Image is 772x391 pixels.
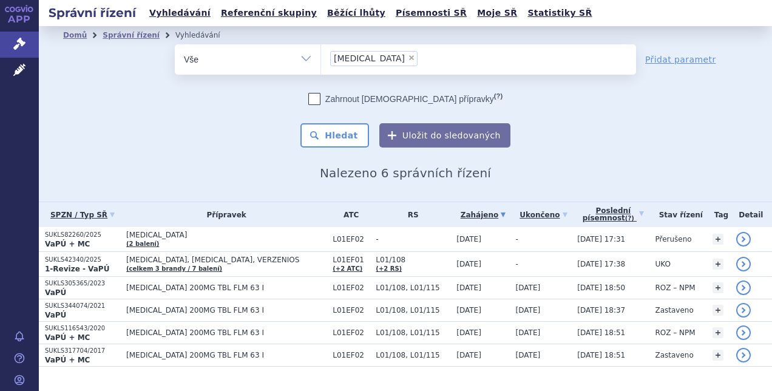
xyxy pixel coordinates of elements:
a: Zahájeno [456,206,509,223]
span: [DATE] [516,351,541,359]
span: × [408,54,415,61]
span: L01EF02 [333,328,370,337]
a: (+2 ATC) [333,265,362,272]
a: + [713,234,723,245]
span: Zastaveno [655,306,693,314]
span: L01/108, L01/115 [376,328,450,337]
span: L01EF02 [333,284,370,292]
a: Statistiky SŘ [524,5,595,21]
button: Uložit do sledovaných [379,123,510,148]
a: (celkem 3 brandy / 7 balení) [126,265,222,272]
a: + [713,282,723,293]
span: L01/108, L01/115 [376,351,450,359]
a: detail [736,280,751,295]
span: L01EF02 [333,351,370,359]
a: + [713,350,723,361]
span: L01EF01 [333,256,370,264]
strong: VaPÚ [45,288,66,297]
span: [DATE] 18:50 [577,284,625,292]
span: [DATE] [456,260,481,268]
span: [DATE] [516,328,541,337]
span: - [376,235,450,243]
span: - [516,260,518,268]
p: SUKLS305365/2023 [45,279,120,288]
abbr: (?) [494,92,503,100]
span: Přerušeno [655,235,691,243]
a: Moje SŘ [473,5,521,21]
label: Zahrnout [DEMOGRAPHIC_DATA] přípravky [308,93,503,105]
span: [MEDICAL_DATA] 200MG TBL FLM 63 I [126,351,327,359]
p: SUKLS344074/2021 [45,302,120,310]
abbr: (?) [625,215,634,222]
span: L01EF02 [333,306,370,314]
span: [DATE] [516,284,541,292]
a: Běžící lhůty [323,5,389,21]
a: + [713,305,723,316]
a: + [713,259,723,270]
span: [MEDICAL_DATA] [334,54,405,63]
a: (+2 RS) [376,265,402,272]
th: Stav řízení [649,202,706,227]
th: Tag [706,202,730,227]
a: detail [736,348,751,362]
span: L01/108 [376,256,450,264]
p: SUKLS82260/2025 [45,231,120,239]
span: [DATE] 18:51 [577,351,625,359]
a: (2 balení) [126,240,159,247]
strong: VaPÚ + MC [45,240,90,248]
a: Referenční skupiny [217,5,320,21]
span: [MEDICAL_DATA] [126,231,327,239]
p: SUKLS42340/2025 [45,256,120,264]
h2: Správní řízení [39,4,146,21]
strong: VaPÚ + MC [45,356,90,364]
strong: VaPÚ + MC [45,333,90,342]
span: L01/108, L01/115 [376,284,450,292]
span: [DATE] 17:31 [577,235,625,243]
a: Poslednípísemnost(?) [577,202,649,227]
th: Přípravek [120,202,327,227]
span: [MEDICAL_DATA] 200MG TBL FLM 63 I [126,284,327,292]
span: - [516,235,518,243]
span: ROZ – NPM [655,328,695,337]
span: [DATE] 18:51 [577,328,625,337]
p: SUKLS317704/2017 [45,347,120,355]
a: detail [736,257,751,271]
a: detail [736,325,751,340]
span: ROZ – NPM [655,284,695,292]
span: [DATE] [456,351,481,359]
a: Písemnosti SŘ [392,5,470,21]
span: Zastaveno [655,351,693,359]
span: [DATE] [456,328,481,337]
button: Hledat [300,123,369,148]
span: [DATE] [456,306,481,314]
span: UKO [655,260,670,268]
a: Ukončeno [516,206,572,223]
input: [MEDICAL_DATA] [421,50,428,66]
th: Detail [730,202,772,227]
a: + [713,327,723,338]
li: Vyhledávání [175,26,236,44]
th: ATC [327,202,370,227]
span: L01/108, L01/115 [376,306,450,314]
span: Nalezeno 6 správních řízení [320,166,491,180]
a: detail [736,232,751,246]
a: detail [736,303,751,318]
a: SPZN / Typ SŘ [45,206,120,223]
strong: VaPÚ [45,311,66,319]
span: [DATE] 18:37 [577,306,625,314]
span: [MEDICAL_DATA] 200MG TBL FLM 63 I [126,306,327,314]
a: Domů [63,31,87,39]
span: [MEDICAL_DATA], [MEDICAL_DATA], VERZENIOS [126,256,327,264]
a: Přidat parametr [645,53,716,66]
a: Správní řízení [103,31,160,39]
span: [DATE] [456,284,481,292]
span: [MEDICAL_DATA] 200MG TBL FLM 63 I [126,328,327,337]
span: [DATE] [456,235,481,243]
span: [DATE] [516,306,541,314]
span: L01EF02 [333,235,370,243]
span: [DATE] 17:38 [577,260,625,268]
a: Vyhledávání [146,5,214,21]
th: RS [370,202,450,227]
strong: 1-Revize - VaPÚ [45,265,109,273]
p: SUKLS116543/2020 [45,324,120,333]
